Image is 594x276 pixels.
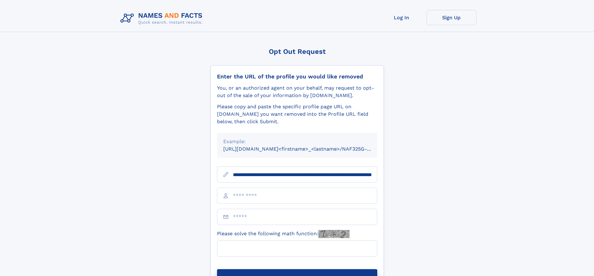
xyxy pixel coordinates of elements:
[223,138,371,145] div: Example:
[217,84,377,99] div: You, or an authorized agent on your behalf, may request to opt-out of the sale of your informatio...
[377,10,427,25] a: Log In
[217,230,350,238] label: Please solve the following math function:
[223,146,389,152] small: [URL][DOMAIN_NAME]<firstname>_<lastname>/NAF325G-xxxxxxxx
[210,48,384,55] div: Opt Out Request
[217,103,377,125] div: Please copy and paste the specific profile page URL on [DOMAIN_NAME] you want removed into the Pr...
[217,73,377,80] div: Enter the URL of the profile you would like removed
[118,10,208,27] img: Logo Names and Facts
[427,10,476,25] a: Sign Up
